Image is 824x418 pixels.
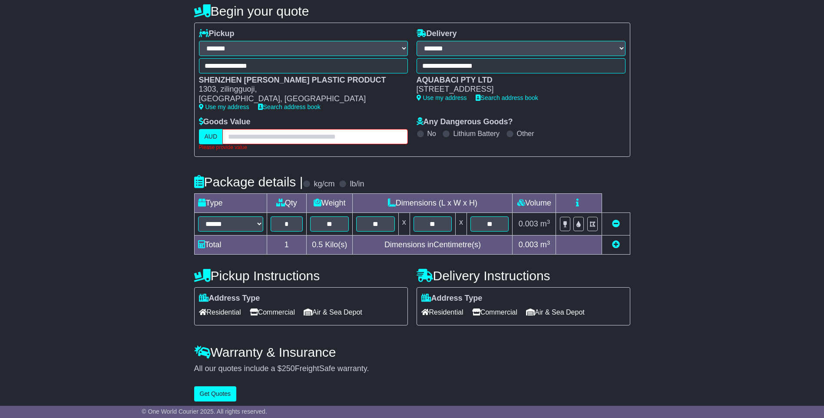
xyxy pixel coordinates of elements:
div: [STREET_ADDRESS] [417,85,617,94]
label: lb/in [350,179,364,189]
sup: 3 [547,239,550,246]
label: Lithium Battery [453,129,500,138]
h4: Delivery Instructions [417,269,630,283]
h4: Warranty & Insurance [194,345,630,359]
span: © One World Courier 2025. All rights reserved. [142,408,267,415]
div: SHENZHEN [PERSON_NAME] PLASTIC PRODUCT [199,76,399,85]
a: Search address book [258,103,321,110]
span: 250 [282,364,295,373]
label: Address Type [199,294,260,303]
span: Residential [421,305,463,319]
span: Residential [199,305,241,319]
td: 1 [267,236,307,255]
div: All our quotes include a $ FreightSafe warranty. [194,364,630,374]
label: Delivery [417,29,457,39]
td: Dimensions in Centimetre(s) [353,236,513,255]
span: Air & Sea Depot [304,305,362,319]
td: x [456,213,467,236]
span: Air & Sea Depot [526,305,585,319]
td: Qty [267,194,307,213]
div: Please provide value [199,144,408,150]
td: Weight [307,194,353,213]
label: Goods Value [199,117,251,127]
label: Other [517,129,534,138]
label: kg/cm [314,179,334,189]
button: Get Quotes [194,386,237,401]
a: Search address book [476,94,538,101]
label: No [427,129,436,138]
label: AUD [199,129,223,144]
span: 0.5 [312,240,323,249]
span: 0.003 [519,240,538,249]
a: Remove this item [612,219,620,228]
td: Volume [513,194,556,213]
span: m [540,219,550,228]
td: Kilo(s) [307,236,353,255]
h4: Package details | [194,175,303,189]
a: Add new item [612,240,620,249]
sup: 3 [547,219,550,225]
td: x [398,213,410,236]
span: 0.003 [519,219,538,228]
div: 1303, zilingguoji, [199,85,399,94]
td: Type [194,194,267,213]
span: Commercial [472,305,517,319]
label: Any Dangerous Goods? [417,117,513,127]
h4: Begin your quote [194,4,630,18]
a: Use my address [199,103,249,110]
div: [GEOGRAPHIC_DATA], [GEOGRAPHIC_DATA] [199,94,399,104]
span: Commercial [250,305,295,319]
h4: Pickup Instructions [194,269,408,283]
div: AQUABACI PTY LTD [417,76,617,85]
span: m [540,240,550,249]
td: Dimensions (L x W x H) [353,194,513,213]
label: Address Type [421,294,483,303]
label: Pickup [199,29,235,39]
td: Total [194,236,267,255]
a: Use my address [417,94,467,101]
